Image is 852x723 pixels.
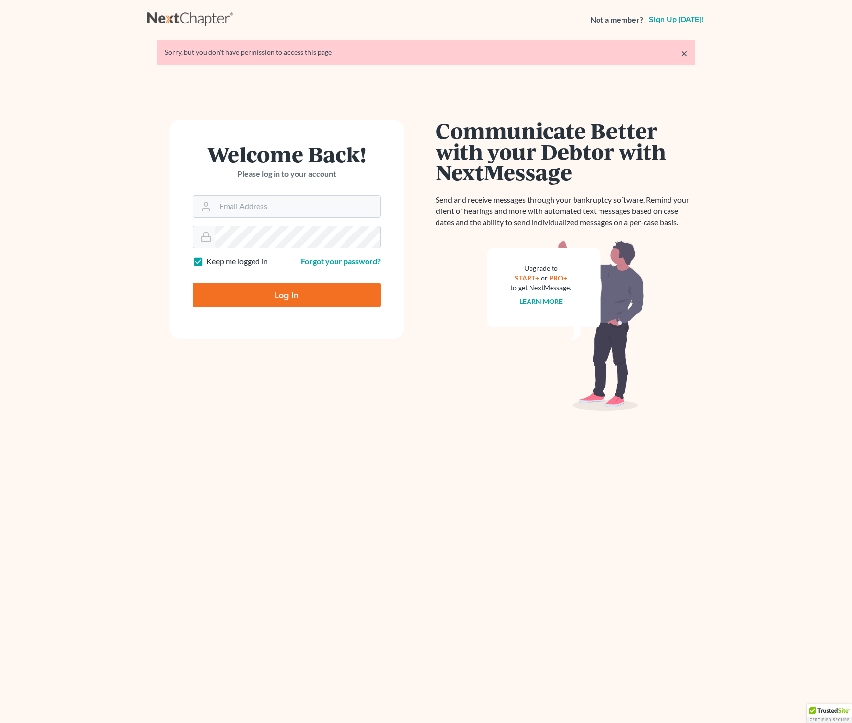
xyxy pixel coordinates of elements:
[193,143,381,164] h1: Welcome Back!
[436,194,695,228] p: Send and receive messages through your bankruptcy software. Remind your client of hearings and mo...
[681,47,688,59] a: ×
[515,274,539,282] a: START+
[807,704,852,723] div: TrustedSite Certified
[436,120,695,183] h1: Communicate Better with your Debtor with NextMessage
[487,240,644,411] img: nextmessage_bg-59042aed3d76b12b5cd301f8e5b87938c9018125f34e5fa2b7a6b67550977c72.svg
[590,14,643,25] strong: Not a member?
[193,283,381,307] input: Log In
[549,274,567,282] a: PRO+
[647,16,705,23] a: Sign up [DATE]!
[519,297,563,305] a: Learn more
[511,263,572,273] div: Upgrade to
[165,47,688,57] div: Sorry, but you don't have permission to access this page
[215,196,380,217] input: Email Address
[207,256,268,267] label: Keep me logged in
[511,283,572,293] div: to get NextMessage.
[301,257,381,266] a: Forgot your password?
[193,168,381,180] p: Please log in to your account
[541,274,548,282] span: or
